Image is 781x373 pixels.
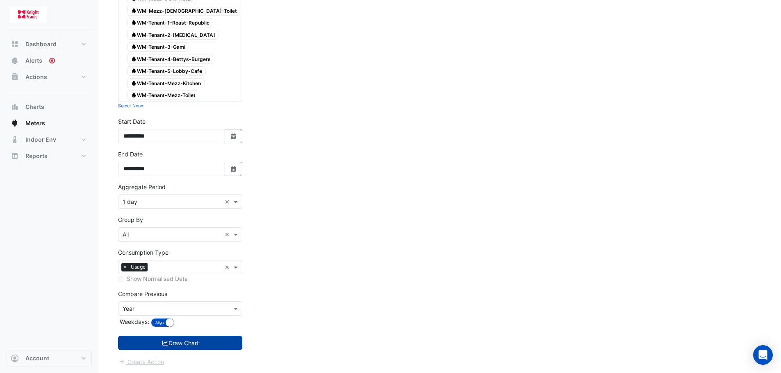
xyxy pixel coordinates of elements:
span: Charts [25,103,44,111]
app-icon: Dashboard [11,40,19,48]
button: Select None [118,102,143,109]
button: Indoor Env [7,131,92,148]
fa-icon: Water [131,92,137,98]
span: Alerts [25,57,42,65]
span: WM-Tenant-4-Bettys-Burgers [127,54,214,64]
span: × [121,263,129,271]
button: Account [7,350,92,366]
app-icon: Charts [11,103,19,111]
button: Reports [7,148,92,164]
button: Dashboard [7,36,92,52]
label: End Date [118,150,143,158]
label: Compare Previous [118,289,167,298]
app-escalated-ticket-create-button: Please draw the charts first [118,357,164,364]
fa-icon: Water [131,68,137,74]
app-icon: Alerts [11,57,19,65]
fa-icon: Water [131,44,137,50]
span: Actions [25,73,47,81]
app-icon: Actions [11,73,19,81]
button: Meters [7,115,92,131]
span: WM-Tenant-5-Lobby-Cafe [127,66,206,76]
span: WM-Tenant-Mezz-Toilet [127,90,199,100]
button: Alerts [7,52,92,69]
label: Aggregate Period [118,183,166,191]
span: Usage [129,263,148,271]
fa-icon: Water [131,56,137,62]
span: Account [25,354,49,362]
img: Company Logo [10,7,47,23]
fa-icon: Water [131,32,137,38]
label: Show Normalised Data [127,274,188,283]
label: Group By [118,215,143,224]
span: WM-Tenant-3-Gami [127,42,189,52]
button: Actions [7,69,92,85]
span: Clear [225,230,232,239]
app-icon: Indoor Env [11,136,19,144]
fa-icon: Water [131,20,137,26]
span: Clear [225,197,232,206]
app-icon: Meters [11,119,19,127]
label: Weekdays: [118,317,149,326]
fa-icon: Select Date [230,165,237,172]
app-icon: Reports [11,152,19,160]
span: Dashboard [25,40,57,48]
small: Select None [118,103,143,109]
span: WM-Tenant-Mezz-Kitchen [127,78,205,88]
label: Start Date [118,117,146,126]
span: Meters [25,119,45,127]
label: Consumption Type [118,248,168,257]
button: Draw Chart [118,336,242,350]
button: Charts [7,99,92,115]
span: Indoor Env [25,136,56,144]
fa-icon: Select Date [230,133,237,140]
div: Tooltip anchor [48,57,56,64]
span: Clear [225,263,232,271]
div: Open Intercom Messenger [753,345,773,365]
fa-icon: Water [131,80,137,86]
div: Selected meters/streams do not support normalisation [118,274,242,283]
span: WM-Mezz-Female-Toilet [127,6,241,16]
fa-icon: Water [131,7,137,14]
span: Reports [25,152,48,160]
span: WM-Tenant-2-TAO [127,30,219,40]
span: WM-Tenant-1-Roast-Republic [127,18,213,28]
